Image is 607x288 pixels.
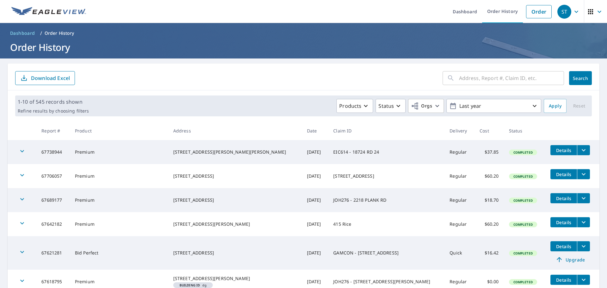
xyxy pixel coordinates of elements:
[574,75,587,81] span: Search
[577,241,590,251] button: filesDropdownBtn-67621281
[18,108,89,114] p: Refine results by choosing filters
[45,30,74,36] p: Order History
[36,236,70,270] td: 67621281
[376,99,406,113] button: Status
[328,121,445,140] th: Claim ID
[173,250,297,256] div: [STREET_ADDRESS]
[445,236,475,270] td: Quick
[8,28,38,38] a: Dashboard
[554,277,573,283] span: Details
[328,164,445,188] td: [STREET_ADDRESS]
[550,217,577,227] button: detailsBtn-67642182
[569,71,592,85] button: Search
[36,121,70,140] th: Report #
[173,173,297,179] div: [STREET_ADDRESS]
[445,140,475,164] td: Regular
[510,150,536,155] span: Completed
[475,188,504,212] td: $18.70
[378,102,394,110] p: Status
[445,212,475,236] td: Regular
[15,71,75,85] button: Download Excel
[577,193,590,203] button: filesDropdownBtn-67689177
[36,164,70,188] td: 67706057
[36,188,70,212] td: 67689177
[70,121,168,140] th: Product
[554,256,586,263] span: Upgrade
[11,7,86,16] img: EV Logo
[173,149,297,155] div: [STREET_ADDRESS][PERSON_NAME][PERSON_NAME]
[550,241,577,251] button: detailsBtn-67621281
[339,102,361,110] p: Products
[173,197,297,203] div: [STREET_ADDRESS]
[544,99,567,113] button: Apply
[8,41,599,54] h1: Order History
[577,169,590,179] button: filesDropdownBtn-67706057
[557,5,571,19] div: ST
[475,140,504,164] td: $37.85
[554,147,573,153] span: Details
[577,145,590,155] button: filesDropdownBtn-67738944
[328,188,445,212] td: JOH276 - 2218 PLANK RD
[302,188,328,212] td: [DATE]
[173,221,297,227] div: [STREET_ADDRESS][PERSON_NAME]
[8,28,599,38] nav: breadcrumb
[475,121,504,140] th: Cost
[554,243,573,249] span: Details
[526,5,552,18] a: Order
[328,236,445,270] td: GAMCON - [STREET_ADDRESS]
[70,212,168,236] td: Premium
[475,236,504,270] td: $16.42
[459,69,564,87] input: Address, Report #, Claim ID, etc.
[550,254,590,265] a: Upgrade
[510,251,536,255] span: Completed
[302,140,328,164] td: [DATE]
[457,101,531,112] p: Last year
[336,99,373,113] button: Products
[550,275,577,285] button: detailsBtn-67618795
[302,164,328,188] td: [DATE]
[70,188,168,212] td: Premium
[328,212,445,236] td: 415 Rice
[36,140,70,164] td: 67738944
[475,212,504,236] td: $60.20
[550,169,577,179] button: detailsBtn-67706057
[554,195,573,201] span: Details
[180,284,200,287] em: Building ID
[70,140,168,164] td: Premium
[31,75,70,82] p: Download Excel
[10,30,35,36] span: Dashboard
[550,145,577,155] button: detailsBtn-67738944
[411,102,432,110] span: Orgs
[549,102,561,110] span: Apply
[510,222,536,227] span: Completed
[510,280,536,284] span: Completed
[176,284,210,287] span: dg
[554,219,573,225] span: Details
[302,212,328,236] td: [DATE]
[408,99,444,113] button: Orgs
[40,29,42,37] li: /
[328,140,445,164] td: EIC614 - 18724 RD 24
[550,193,577,203] button: detailsBtn-67689177
[577,217,590,227] button: filesDropdownBtn-67642182
[510,174,536,179] span: Completed
[173,275,297,282] div: [STREET_ADDRESS][PERSON_NAME]
[70,164,168,188] td: Premium
[446,99,541,113] button: Last year
[36,212,70,236] td: 67642182
[445,121,475,140] th: Delivery
[475,164,504,188] td: $60.20
[302,236,328,270] td: [DATE]
[302,121,328,140] th: Date
[577,275,590,285] button: filesDropdownBtn-67618795
[510,198,536,203] span: Completed
[504,121,546,140] th: Status
[445,164,475,188] td: Regular
[18,98,89,106] p: 1-10 of 545 records shown
[168,121,302,140] th: Address
[445,188,475,212] td: Regular
[554,171,573,177] span: Details
[70,236,168,270] td: Bid Perfect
